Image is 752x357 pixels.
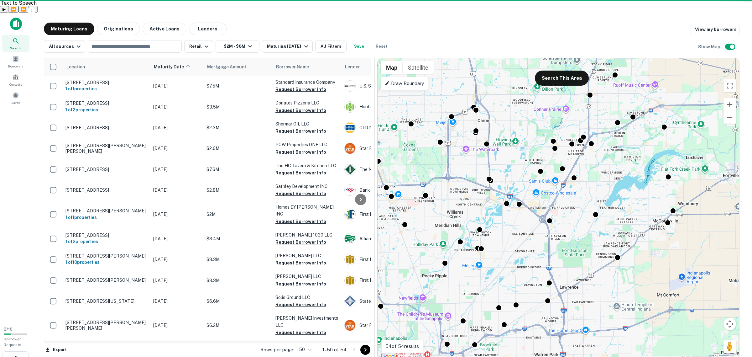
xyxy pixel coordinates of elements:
p: [STREET_ADDRESS][PERSON_NAME] [65,208,147,214]
p: $2.8M [206,187,269,194]
div: Star Financial Bank [344,143,438,154]
button: Zoom out [723,111,736,124]
button: All Filters [315,40,347,53]
p: $2.6M [206,145,269,152]
button: Previous [8,6,18,13]
p: [DATE] [153,322,200,329]
p: [STREET_ADDRESS] [65,187,147,193]
div: U.s. Standard Insurance Company [344,80,438,92]
button: Toggle fullscreen view [723,79,736,92]
p: [DATE] [153,83,200,89]
span: Borrower Name [276,63,309,71]
span: Saved [11,100,20,105]
button: Request Borrower Info [275,190,326,197]
img: picture [345,320,355,331]
p: Donatos Pizzeria LLC [275,99,338,106]
img: picture [345,143,355,154]
button: Request Borrower Info [275,238,326,246]
div: First Internet Bank [344,209,438,220]
p: [DATE] [153,124,200,131]
p: [STREET_ADDRESS][PERSON_NAME][PERSON_NAME] [65,143,147,154]
button: Settings [29,6,38,13]
button: Request Borrower Info [275,86,326,93]
button: Request Borrower Info [275,169,326,177]
p: [DATE] [153,145,200,152]
img: picture [345,185,355,195]
div: Huntington National Bank [344,101,438,113]
p: [DATE] [153,256,200,263]
h6: 1 of 1 properties [65,85,147,92]
div: Bank Of America [344,184,438,196]
div: First Merchants Corporation [344,275,438,286]
p: [DATE] [153,211,200,218]
span: Mortgage Amount [207,63,255,71]
img: picture [345,102,355,112]
button: Search This Area [535,71,589,86]
p: The HC Tavern & Kitchen LLC [275,162,338,169]
p: Shermar OIL LLC [275,120,338,127]
button: Save your search to get updates of matches that match your search criteria. [349,40,369,53]
p: $3.3M [206,256,269,263]
button: Export [44,345,68,354]
button: All sources [44,40,85,53]
div: State Bank [344,296,438,307]
img: picture [345,275,355,286]
th: Maturity Date [150,58,203,76]
p: [STREET_ADDRESS] [65,232,147,238]
button: Show street map [381,61,403,74]
button: Forward [18,6,29,13]
th: Borrower Name [272,58,341,76]
h6: 1 of 10 properties [65,259,147,266]
img: picture [345,209,355,220]
img: picture [345,122,355,133]
img: picture [345,233,355,244]
img: capitalize-icon.png [10,18,22,30]
div: Maturing [DATE] [267,43,310,50]
p: 54 of 54 results [385,343,419,350]
img: picture [345,81,355,91]
span: 3 / 10 [4,327,13,332]
button: Go to next page [360,345,370,355]
button: $2M - $8M [216,40,259,53]
p: [PERSON_NAME] Investments LLC [275,315,338,328]
p: [DATE] [153,298,200,305]
div: The National Bank Of Indianapolis [344,164,438,175]
h6: 1 of 2 properties [65,238,147,245]
button: Zoom in [723,98,736,111]
h6: 1 of 1 properties [65,214,147,221]
p: Solid Ground LLC [275,294,338,301]
th: Mortgage Amount [203,58,272,76]
img: picture [345,254,355,265]
h6: Show Map [698,43,721,50]
button: Retail [184,40,213,53]
p: [DATE] [153,187,200,194]
iframe: Chat Widget [721,307,752,337]
button: Drag Pegman onto the map to open Street View [723,340,736,353]
p: $3.5M [206,104,269,110]
p: [STREET_ADDRESS][PERSON_NAME] [65,277,147,283]
a: Borrowers [2,53,29,70]
p: Satnley Development INC [275,183,338,190]
button: Request Borrower Info [275,329,326,336]
div: All sources [49,43,82,50]
button: Request Borrower Info [275,148,326,156]
button: Maturing Loans [44,23,94,35]
p: PCW Properties ONE LLC [275,141,338,148]
p: $7.6M [206,166,269,173]
p: Standard Insurance Company [275,79,338,86]
button: Request Borrower Info [275,107,326,114]
button: Lenders [189,23,227,35]
div: OLD National Bank [344,122,438,133]
p: $6.6M [206,298,269,305]
button: Active Loans [143,23,186,35]
a: Contacts [2,71,29,88]
th: Lender [341,58,441,76]
p: [STREET_ADDRESS][PERSON_NAME] [65,253,147,259]
span: Borrowers [8,64,23,69]
p: Draw Boundary [385,80,424,87]
span: Maturity Date [154,63,192,71]
button: Request Borrower Info [275,259,326,267]
p: [DATE] [153,104,200,110]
